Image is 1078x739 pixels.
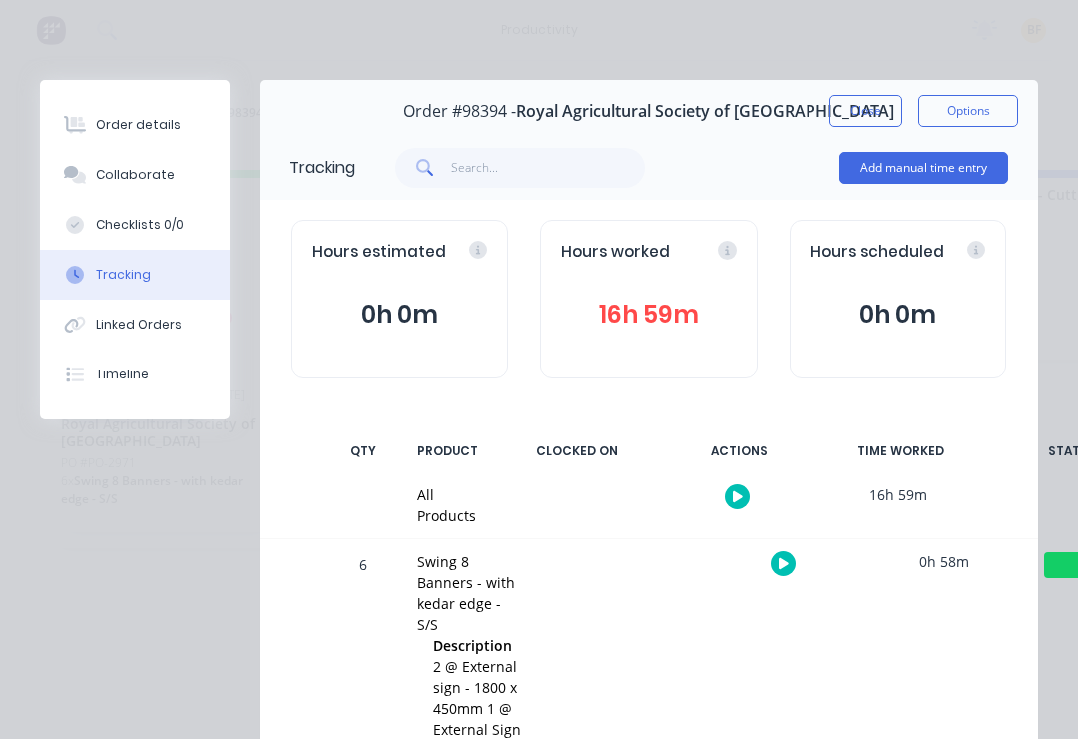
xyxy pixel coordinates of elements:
[40,300,230,350] button: Linked Orders
[451,148,646,188] input: Search...
[825,430,975,472] div: TIME WORKED
[333,430,393,472] div: QTY
[810,296,985,334] button: 0h 0m
[839,152,1008,184] button: Add manual time entry
[40,200,230,250] button: Checklists 0/0
[918,95,1018,127] button: Options
[312,241,446,264] span: Hours estimated
[417,551,522,635] div: Swing 8 Banners - with kedar edge - S/S
[433,635,512,656] span: Description
[40,250,230,300] button: Tracking
[40,100,230,150] button: Order details
[40,150,230,200] button: Collaborate
[96,116,181,134] div: Order details
[96,266,151,284] div: Tracking
[96,166,175,184] div: Collaborate
[502,430,652,472] div: CLOCKED ON
[823,472,973,517] div: 16h 59m
[405,430,490,472] div: PRODUCT
[829,95,902,127] button: Close
[96,316,182,334] div: Linked Orders
[403,102,516,121] span: Order #98394 -
[417,484,476,526] div: All Products
[289,156,355,180] div: Tracking
[96,216,184,234] div: Checklists 0/0
[40,350,230,399] button: Timeline
[96,366,149,383] div: Timeline
[561,241,670,264] span: Hours worked
[664,430,813,472] div: ACTIONS
[810,241,944,264] span: Hours scheduled
[561,296,736,334] button: 16h 59m
[516,102,894,121] span: Royal Agricultural Society of [GEOGRAPHIC_DATA]
[869,539,1019,584] div: 0h 58m
[312,296,487,334] button: 0h 0m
